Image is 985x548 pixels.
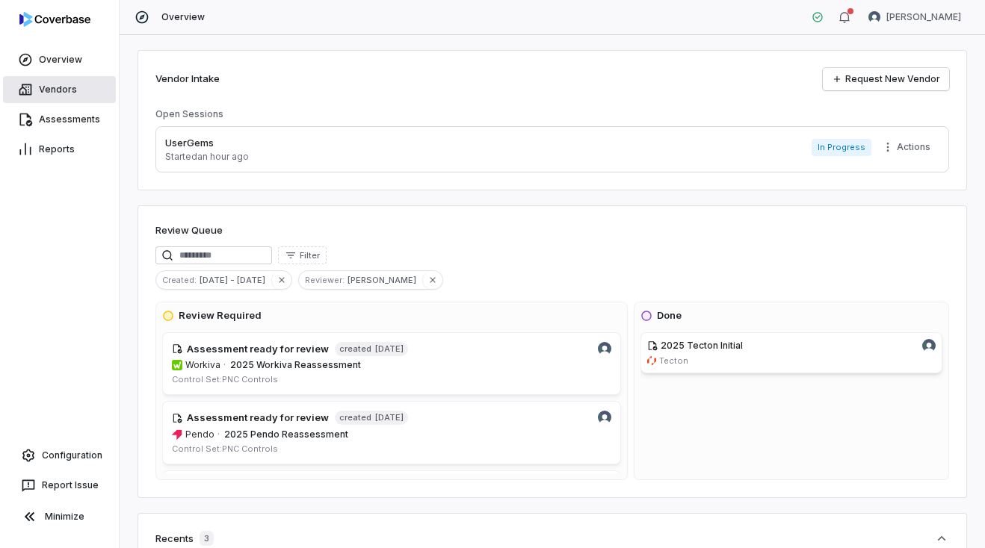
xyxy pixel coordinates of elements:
[812,139,871,156] span: In Progress
[172,443,278,454] span: Control Set: PNC Controls
[640,332,942,373] a: 2025 Tecton InitialDaniel Aranibar avatartecton.aiTecton
[155,531,214,546] div: Recents
[172,374,278,384] span: Control Set: PNC Controls
[6,442,113,469] a: Configuration
[3,136,116,163] a: Reports
[339,343,371,355] span: created
[162,401,621,464] a: Daniel Aranibar avatarAssessment ready for reviewcreated[DATE]pendo.ioPendo·2025 Pendo Reassessme...
[886,11,961,23] span: [PERSON_NAME]
[165,136,249,151] p: UserGems
[155,223,223,238] h1: Review Queue
[598,411,611,424] img: Daniel Aranibar avatar
[348,273,422,287] span: [PERSON_NAME]
[661,340,743,351] span: 2025 Tecton Initial
[179,308,262,323] h3: Review Required
[155,531,949,546] button: Recents3
[868,11,880,23] img: Daniel Aranibar avatar
[657,308,682,323] h3: Done
[185,429,214,440] span: Pendo
[859,6,970,28] button: Daniel Aranibar avatar[PERSON_NAME]
[374,343,404,355] span: [DATE]
[200,273,271,287] span: [DATE] - [DATE]
[155,126,949,172] a: UserGemsStartedan hour agoIn ProgressMore actions
[223,359,226,371] span: ·
[3,106,116,133] a: Assessments
[374,412,404,423] span: [DATE]
[877,136,939,158] button: More actions
[300,250,320,261] span: Filter
[161,11,205,23] span: Overview
[6,472,113,499] button: Report Issue
[299,273,348,287] span: Reviewer :
[823,68,949,90] a: Request New Vendor
[278,246,327,264] button: Filter
[659,355,688,367] span: Tecton
[224,429,348,440] span: 2025 Pendo Reassessment
[156,273,200,287] span: Created :
[155,108,223,120] h3: Open Sessions
[598,342,611,355] img: Daniel Aranibar avatar
[217,429,220,440] span: ·
[185,359,220,371] span: Workiva
[922,339,936,352] img: Daniel Aranibar avatar
[162,332,621,396] a: Daniel Aranibar avatarAssessment ready for reviewcreated[DATE]workiva.comWorkiva·2025 Workiva Rea...
[3,76,116,103] a: Vendors
[230,359,361,370] span: 2025 Workiva Reassessment
[200,531,214,546] span: 3
[187,342,329,357] h4: Assessment ready for review
[339,412,371,423] span: created
[187,411,329,426] h4: Assessment ready for review
[3,46,116,73] a: Overview
[19,12,90,27] img: logo-D7KZi-bG.svg
[165,151,249,163] p: Started an hour ago
[155,72,220,87] h2: Vendor Intake
[6,502,113,532] button: Minimize
[162,470,621,534] a: Daniel Aranibar avatarAssessment ready for review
